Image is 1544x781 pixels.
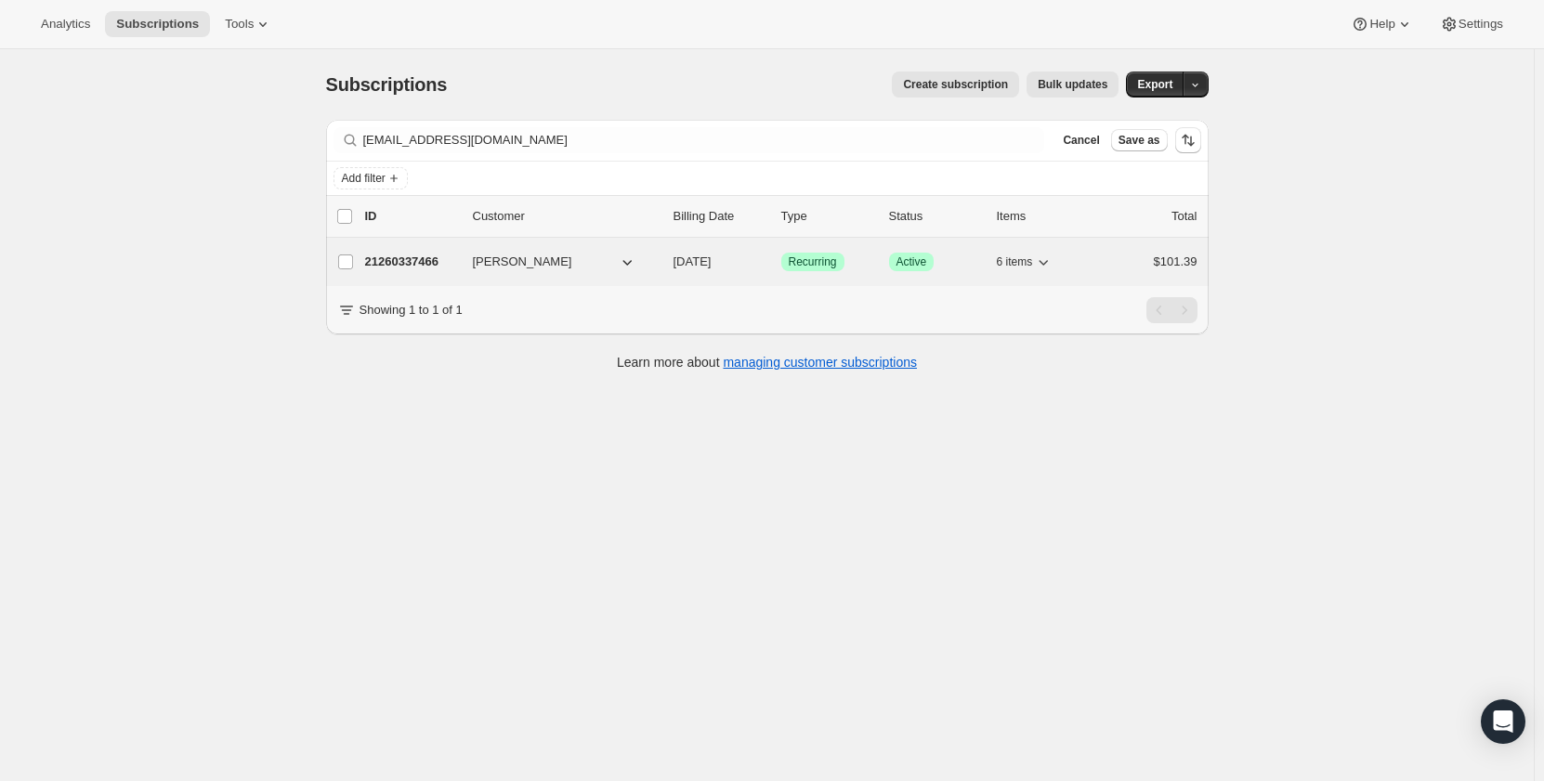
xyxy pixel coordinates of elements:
div: Type [781,207,874,226]
button: Subscriptions [105,11,210,37]
p: Total [1171,207,1197,226]
button: Create subscription [892,72,1019,98]
span: [PERSON_NAME] [473,253,572,271]
span: Subscriptions [116,17,199,32]
button: Settings [1429,11,1514,37]
p: Status [889,207,982,226]
button: [PERSON_NAME] [462,247,648,277]
span: 6 items [997,254,1033,269]
button: Tools [214,11,283,37]
p: Customer [473,207,659,226]
p: Billing Date [674,207,766,226]
span: Tools [225,17,254,32]
span: Add filter [342,171,386,186]
p: ID [365,207,458,226]
p: 21260337466 [365,253,458,271]
button: Sort the results [1175,127,1201,153]
span: Analytics [41,17,90,32]
div: Open Intercom Messenger [1481,699,1525,744]
button: Analytics [30,11,101,37]
span: Create subscription [903,77,1008,92]
button: Save as [1111,129,1168,151]
span: Subscriptions [326,74,448,95]
div: IDCustomerBilling DateTypeStatusItemsTotal [365,207,1197,226]
span: $101.39 [1154,254,1197,268]
span: Settings [1459,17,1503,32]
button: Help [1340,11,1424,37]
nav: Pagination [1146,297,1197,323]
span: Recurring [789,254,837,269]
span: Active [896,254,927,269]
p: Learn more about [617,353,917,371]
span: [DATE] [674,254,712,268]
p: Showing 1 to 1 of 1 [360,301,463,319]
button: 6 items [997,249,1053,275]
button: Export [1126,72,1184,98]
button: Cancel [1055,129,1106,151]
a: managing customer subscriptions [723,355,917,370]
span: Export [1137,77,1172,92]
button: Bulk updates [1027,72,1119,98]
div: 21260337466[PERSON_NAME][DATE]SuccessRecurringSuccessActive6 items$101.39 [365,249,1197,275]
button: Add filter [334,167,408,189]
span: Save as [1119,133,1160,148]
span: Cancel [1063,133,1099,148]
span: Help [1369,17,1394,32]
span: Bulk updates [1038,77,1107,92]
input: Filter subscribers [363,127,1045,153]
div: Items [997,207,1090,226]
